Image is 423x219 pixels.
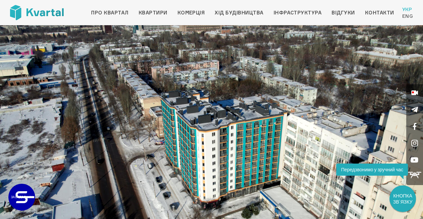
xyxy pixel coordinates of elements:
a: Eng [402,13,413,19]
div: КНОПКА ЗВ`ЯЗКУ [390,186,415,211]
text: ЗАБУДОВНИК [11,195,33,199]
a: Контакти [365,9,394,17]
img: Kvartal [10,5,64,20]
a: Інфраструктура [274,9,322,17]
a: Комерція [178,9,205,17]
a: Про квартал [91,9,128,17]
a: Відгуки [332,9,355,17]
div: Передзвонимо у зручний час [336,164,408,176]
a: Укр [402,6,413,13]
a: ЗАБУДОВНИК [8,184,35,211]
a: Хід будівництва [215,9,263,17]
a: Квартири [139,9,167,17]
